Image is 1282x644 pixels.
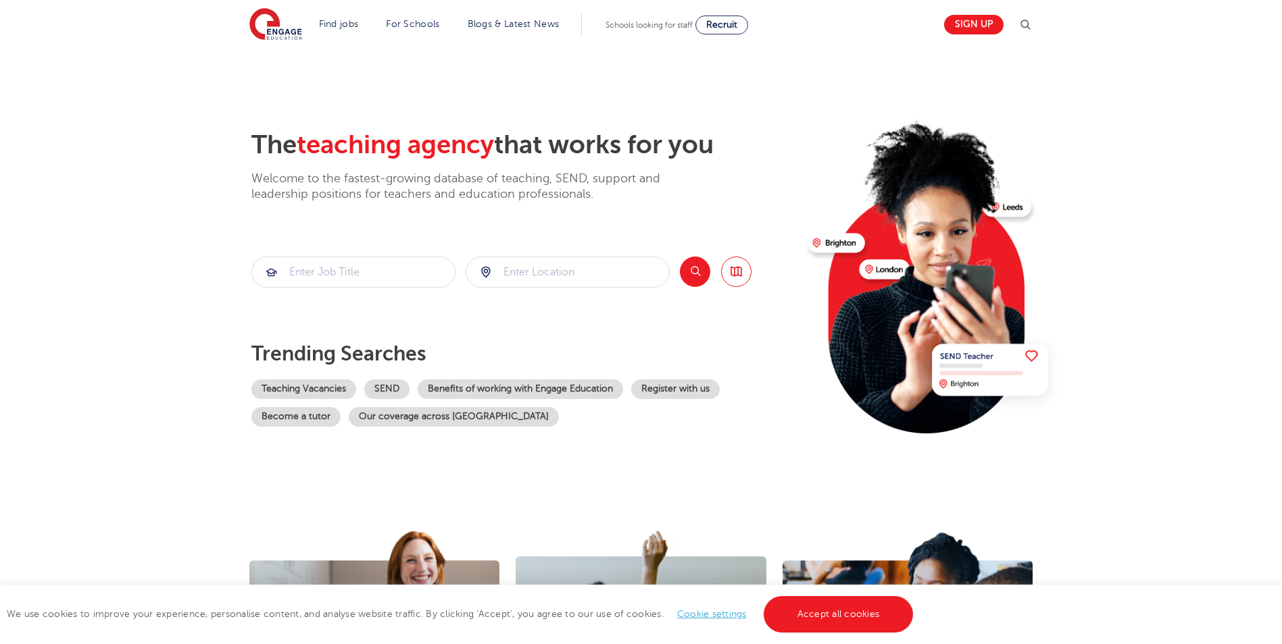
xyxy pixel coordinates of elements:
[364,379,410,399] a: SEND
[7,609,916,619] span: We use cookies to improve your experience, personalise content, and analyse website traffic. By c...
[468,19,560,29] a: Blogs & Latest News
[466,257,669,287] input: Submit
[349,407,559,427] a: Our coverage across [GEOGRAPHIC_DATA]
[251,130,797,161] h2: The that works for you
[631,379,720,399] a: Register with us
[251,171,697,203] p: Welcome to the fastest-growing database of teaching, SEND, support and leadership positions for t...
[418,379,623,399] a: Benefits of working with Engage Education
[695,16,748,34] a: Recruit
[251,407,341,427] a: Become a tutor
[251,257,455,288] div: Submit
[944,15,1004,34] a: Sign up
[680,257,710,287] button: Search
[386,19,439,29] a: For Schools
[297,130,494,159] span: teaching agency
[606,20,693,30] span: Schools looking for staff
[319,19,359,29] a: Find jobs
[251,342,797,366] p: Trending searches
[252,257,455,287] input: Submit
[466,257,670,288] div: Submit
[249,8,302,42] img: Engage Education
[764,596,914,633] a: Accept all cookies
[677,609,747,619] a: Cookie settings
[706,20,737,30] span: Recruit
[251,379,356,399] a: Teaching Vacancies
